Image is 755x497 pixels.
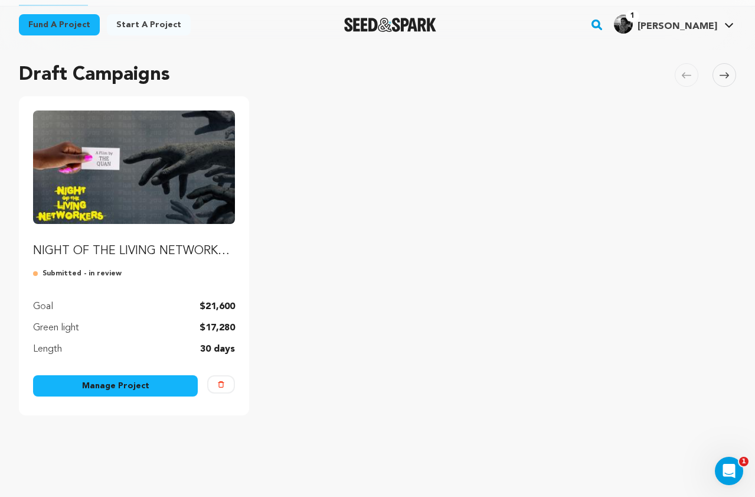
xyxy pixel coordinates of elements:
[739,457,749,466] span: 1
[107,14,191,35] a: Start a project
[33,300,53,314] p: Goal
[614,15,633,34] img: cc6a9f5a1d81e0c9.jpg
[638,22,717,31] span: [PERSON_NAME]
[200,342,235,356] p: 30 days
[200,300,235,314] p: $21,600
[33,243,235,259] p: NIGHT OF THE LIVING NETWORKERS - SHORT FILM
[612,12,736,37] span: Quan L.'s Profile
[200,321,235,335] p: $17,280
[19,14,100,35] a: Fund a project
[19,61,170,89] h2: Draft Campaigns
[33,375,198,397] a: Manage Project
[344,18,437,32] a: Seed&Spark Homepage
[33,111,235,259] a: Fund NIGHT OF THE LIVING NETWORKERS - SHORT FILM
[33,269,235,278] p: Submitted - in review
[614,15,717,34] div: Quan L.'s Profile
[612,12,736,34] a: Quan L.'s Profile
[33,342,62,356] p: Length
[218,381,224,388] img: trash-empty.svg
[715,457,743,485] iframe: Intercom live chat
[33,269,43,278] img: submitted-for-review.svg
[33,321,79,335] p: Green light
[626,10,639,22] span: 1
[344,18,437,32] img: Seed&Spark Logo Dark Mode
